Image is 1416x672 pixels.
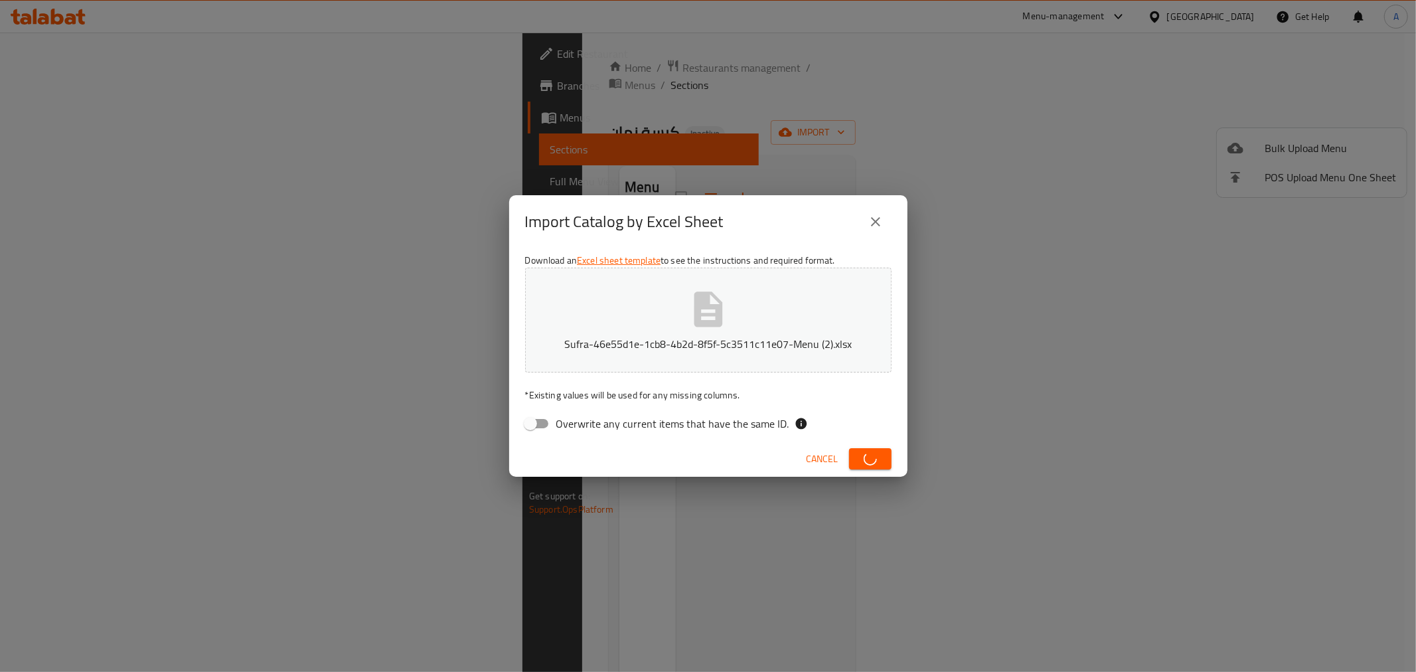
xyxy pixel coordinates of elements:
span: Overwrite any current items that have the same ID. [556,416,789,432]
div: Download an to see the instructions and required format. [509,248,907,441]
svg: If the overwrite option isn't selected, then the items that match an existing ID will be ignored ... [795,417,808,430]
button: Cancel [801,447,844,471]
a: Excel sheet template [577,252,661,269]
h2: Import Catalog by Excel Sheet [525,211,724,232]
span: Cancel [807,451,838,467]
button: Sufra-46e55d1e-1cb8-4b2d-8f5f-5c3511c11e07-Menu (2).xlsx [525,268,892,373]
p: Existing values will be used for any missing columns. [525,388,892,402]
p: Sufra-46e55d1e-1cb8-4b2d-8f5f-5c3511c11e07-Menu (2).xlsx [546,336,871,352]
button: close [860,206,892,238]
